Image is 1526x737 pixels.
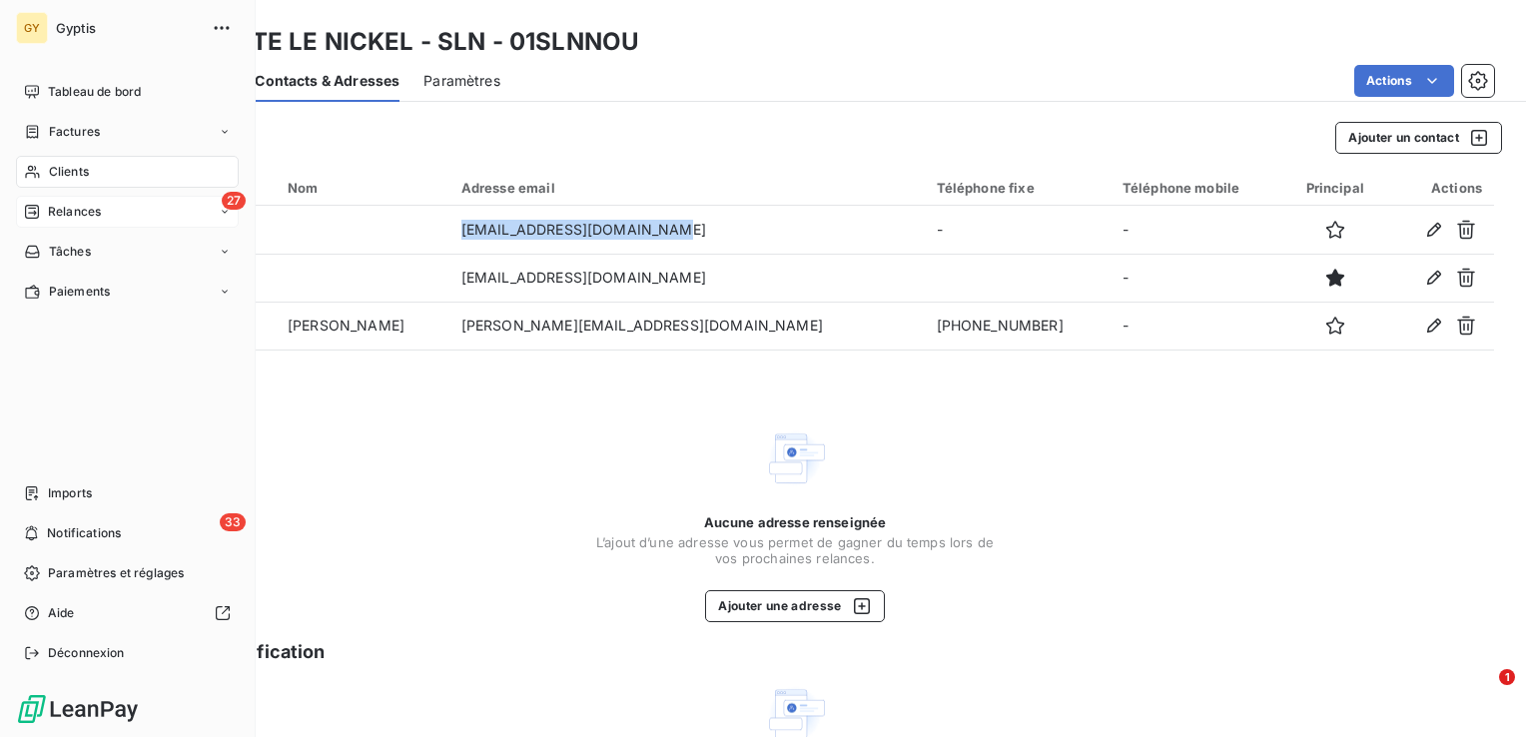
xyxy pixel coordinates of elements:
[1111,206,1284,254] td: -
[1354,65,1454,97] button: Actions
[48,203,101,221] span: Relances
[255,71,399,91] span: Contacts & Adresses
[461,180,913,196] div: Adresse email
[222,192,246,210] span: 27
[16,597,239,629] a: Aide
[49,123,100,141] span: Factures
[49,283,110,301] span: Paiements
[1335,122,1502,154] button: Ajouter un contact
[705,590,884,622] button: Ajouter une adresse
[449,254,925,302] td: [EMAIL_ADDRESS][DOMAIN_NAME]
[449,302,925,350] td: [PERSON_NAME][EMAIL_ADDRESS][DOMAIN_NAME]
[16,12,48,44] div: GY
[48,484,92,502] span: Imports
[925,206,1111,254] td: -
[1296,180,1373,196] div: Principal
[49,243,91,261] span: Tâches
[1398,180,1483,196] div: Actions
[1111,254,1284,302] td: -
[48,604,75,622] span: Aide
[1458,669,1506,717] iframe: Intercom live chat
[937,180,1099,196] div: Téléphone fixe
[48,83,141,101] span: Tableau de bord
[763,426,827,490] img: Empty state
[595,534,995,566] span: L’ajout d’une adresse vous permet de gagner du temps lors de vos prochaines relances.
[48,564,184,582] span: Paramètres et réglages
[47,524,121,542] span: Notifications
[1111,302,1284,350] td: -
[1123,180,1272,196] div: Téléphone mobile
[276,302,449,350] td: [PERSON_NAME]
[16,693,140,725] img: Logo LeanPay
[56,20,200,36] span: Gyptis
[449,206,925,254] td: [EMAIL_ADDRESS][DOMAIN_NAME]
[288,180,437,196] div: Nom
[423,71,500,91] span: Paramètres
[49,163,89,181] span: Clients
[704,514,887,530] span: Aucune adresse renseignée
[48,644,125,662] span: Déconnexion
[176,24,639,60] h3: SOCIETE LE NICKEL - SLN - 01SLNNOU
[925,302,1111,350] td: [PHONE_NUMBER]
[220,513,246,531] span: 33
[1499,669,1515,685] span: 1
